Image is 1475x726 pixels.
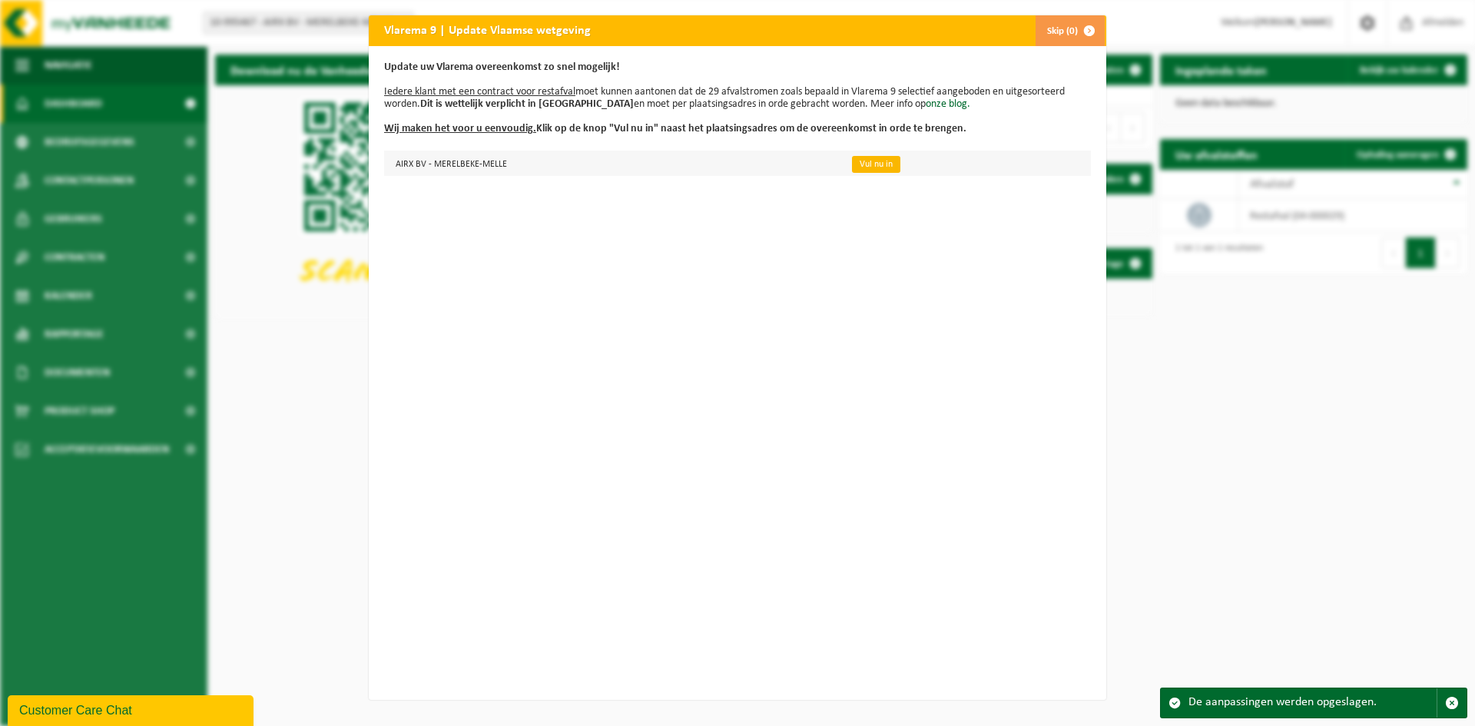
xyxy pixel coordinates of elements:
b: Update uw Vlarema overeenkomst zo snel mogelijk! [384,61,620,73]
a: onze blog. [926,98,970,110]
h2: Vlarema 9 | Update Vlaamse wetgeving [369,15,606,45]
b: Klik op de knop "Vul nu in" naast het plaatsingsadres om de overeenkomst in orde te brengen. [384,123,966,134]
iframe: chat widget [8,692,257,726]
b: Dit is wettelijk verplicht in [GEOGRAPHIC_DATA] [420,98,634,110]
p: moet kunnen aantonen dat de 29 afvalstromen zoals bepaald in Vlarema 9 selectief aangeboden en ui... [384,61,1091,135]
button: Skip (0) [1035,15,1105,46]
td: AIRX BV - MERELBEKE-MELLE [384,151,839,176]
a: Vul nu in [852,156,900,173]
u: Wij maken het voor u eenvoudig. [384,123,536,134]
u: Iedere klant met een contract voor restafval [384,86,575,98]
